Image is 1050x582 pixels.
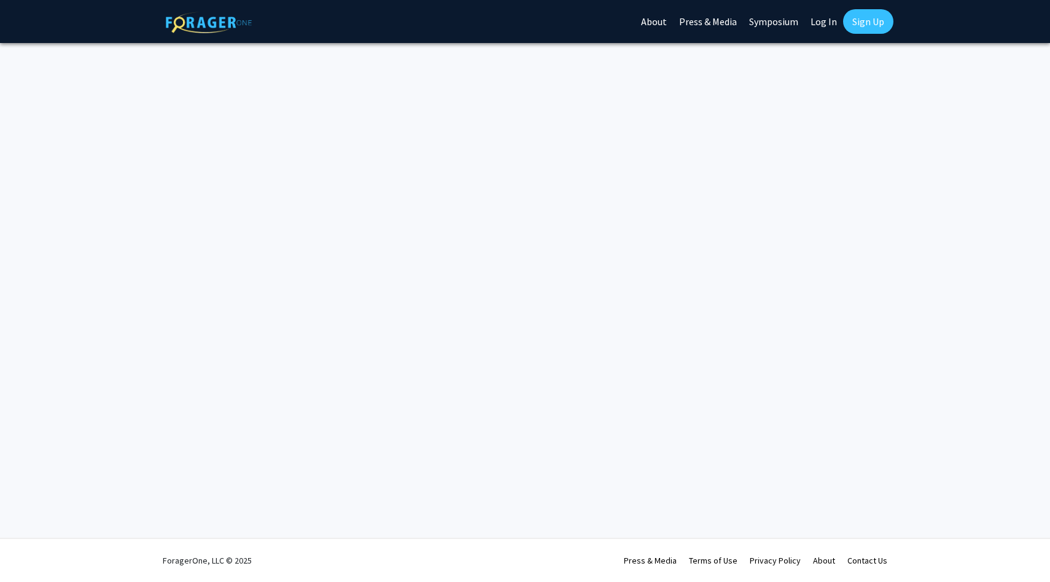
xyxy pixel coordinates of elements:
a: Contact Us [847,555,887,566]
img: ForagerOne Logo [166,12,252,33]
div: ForagerOne, LLC © 2025 [163,539,252,582]
a: Press & Media [624,555,677,566]
a: Sign Up [843,9,893,34]
a: About [813,555,835,566]
a: Terms of Use [689,555,737,566]
a: Privacy Policy [750,555,801,566]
